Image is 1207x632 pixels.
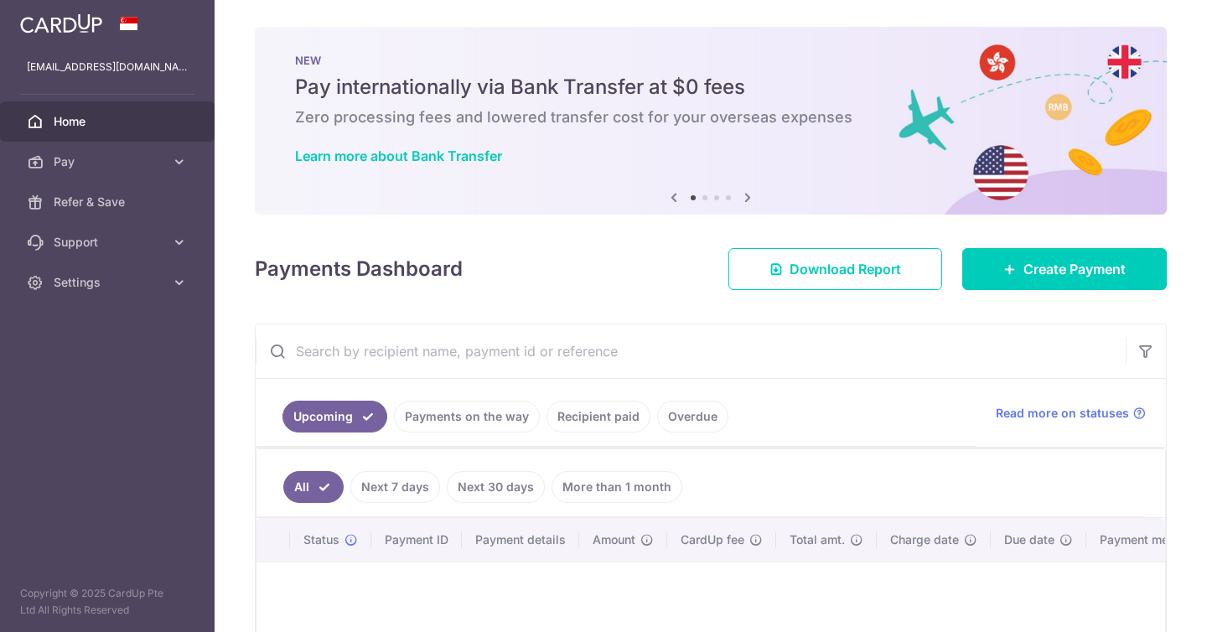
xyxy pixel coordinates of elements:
[447,471,545,503] a: Next 30 days
[350,471,440,503] a: Next 7 days
[295,74,1127,101] h5: Pay internationally via Bank Transfer at $0 fees
[282,401,387,433] a: Upcoming
[547,401,650,433] a: Recipient paid
[295,54,1127,67] p: NEW
[394,401,540,433] a: Payments on the way
[54,194,164,210] span: Refer & Save
[996,405,1146,422] a: Read more on statuses
[1004,531,1054,548] span: Due date
[54,274,164,291] span: Settings
[681,531,744,548] span: CardUp fee
[54,234,164,251] span: Support
[552,471,682,503] a: More than 1 month
[303,531,339,548] span: Status
[790,259,901,279] span: Download Report
[462,518,579,562] th: Payment details
[27,59,188,75] p: [EMAIL_ADDRESS][DOMAIN_NAME]
[256,324,1126,378] input: Search by recipient name, payment id or reference
[790,531,845,548] span: Total amt.
[255,254,463,284] h4: Payments Dashboard
[1023,259,1126,279] span: Create Payment
[295,107,1127,127] h6: Zero processing fees and lowered transfer cost for your overseas expenses
[657,401,728,433] a: Overdue
[728,248,942,290] a: Download Report
[890,531,959,548] span: Charge date
[295,148,502,164] a: Learn more about Bank Transfer
[962,248,1167,290] a: Create Payment
[996,405,1129,422] span: Read more on statuses
[255,27,1167,215] img: Bank transfer banner
[54,113,164,130] span: Home
[283,471,344,503] a: All
[20,13,102,34] img: CardUp
[371,518,462,562] th: Payment ID
[593,531,635,548] span: Amount
[54,153,164,170] span: Pay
